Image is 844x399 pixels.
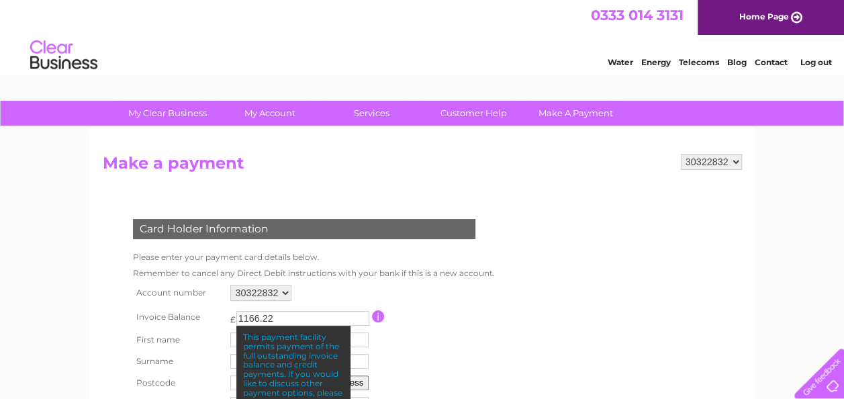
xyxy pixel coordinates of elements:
[130,265,498,281] td: Remember to cancel any Direct Debit instructions with your bank if this is a new account.
[130,372,228,394] th: Postcode
[591,7,684,24] a: 0333 014 3131
[112,101,223,126] a: My Clear Business
[130,249,498,265] td: Please enter your payment card details below.
[230,308,236,324] td: £
[372,310,385,322] input: Information
[130,304,228,329] th: Invoice Balance
[130,281,228,304] th: Account number
[130,351,228,372] th: Surname
[641,57,671,67] a: Energy
[214,101,325,126] a: My Account
[30,35,98,76] img: logo.png
[130,329,228,351] th: First name
[316,101,427,126] a: Services
[800,57,831,67] a: Log out
[755,57,788,67] a: Contact
[133,219,475,239] div: Card Holder Information
[418,101,529,126] a: Customer Help
[520,101,631,126] a: Make A Payment
[105,7,740,65] div: Clear Business is a trading name of Verastar Limited (registered in [GEOGRAPHIC_DATA] No. 3667643...
[679,57,719,67] a: Telecoms
[608,57,633,67] a: Water
[727,57,747,67] a: Blog
[103,154,742,179] h2: Make a payment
